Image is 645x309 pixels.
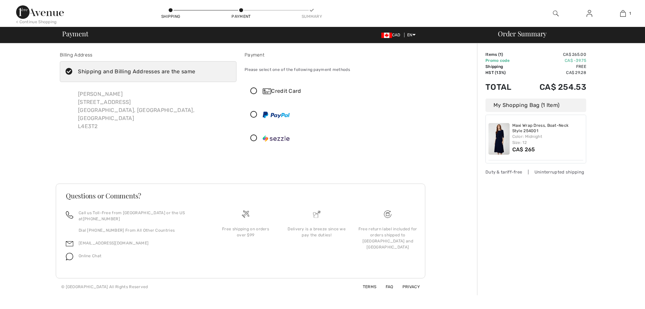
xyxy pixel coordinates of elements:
div: Delivery is a breeze since we pay the duties! [287,226,347,238]
div: < Continue Shopping [16,19,57,25]
div: Please select one of the following payment methods [245,61,421,78]
div: Shipping and Billing Addresses are the same [78,68,195,76]
img: Maxi Wrap Dress, Boat-Neck Style 254001 [488,123,510,155]
div: Free return label included for orders shipped to [GEOGRAPHIC_DATA] and [GEOGRAPHIC_DATA] [357,226,418,250]
div: Credit Card [263,87,417,95]
div: Duty & tariff-free | Uninterrupted shipping [485,169,586,175]
img: search the website [553,9,559,17]
td: CA$ 265.00 [521,51,586,57]
a: 1 [606,9,639,17]
td: Items ( ) [485,51,521,57]
p: Call us Toll-Free from [GEOGRAPHIC_DATA] or the US at [79,210,202,222]
div: [PERSON_NAME] [STREET_ADDRESS] [GEOGRAPHIC_DATA], [GEOGRAPHIC_DATA], [GEOGRAPHIC_DATA] L4E3T2 [73,85,236,136]
img: Delivery is a breeze since we pay the duties! [313,210,320,218]
img: Canadian Dollar [381,33,392,38]
img: Sezzle [263,135,290,142]
a: Terms [355,284,377,289]
div: © [GEOGRAPHIC_DATA] All Rights Reserved [61,284,148,290]
h3: Questions or Comments? [66,192,415,199]
div: Shipping [161,13,181,20]
td: Free [521,64,586,70]
img: My Bag [620,9,626,17]
span: CAD [381,33,403,37]
img: call [66,211,73,219]
div: Billing Address [60,51,236,59]
td: CA$ -39.75 [521,57,586,64]
span: 1 [629,10,631,16]
img: PayPal [263,112,290,118]
img: chat [66,253,73,260]
td: Total [485,76,521,99]
span: CA$ 265 [512,146,535,153]
div: Summary [302,13,322,20]
img: Credit Card [263,88,271,94]
td: Shipping [485,64,521,70]
span: Online Chat [79,254,101,258]
p: Dial [PHONE_NUMBER] From All Other Countries [79,227,202,233]
td: HST (13%) [485,70,521,76]
div: Payment [231,13,251,20]
span: EN [407,33,416,37]
img: 1ère Avenue [16,5,64,19]
td: CA$ 29.28 [521,70,586,76]
td: CA$ 254.53 [521,76,586,99]
div: Color: Midnight Size: 12 [512,133,584,146]
div: My Shopping Bag (1 Item) [485,99,586,112]
a: Sign In [581,9,598,18]
a: [EMAIL_ADDRESS][DOMAIN_NAME] [79,241,148,245]
img: Free shipping on orders over $99 [242,210,249,218]
div: Free shipping on orders over $99 [215,226,276,238]
a: Privacy [394,284,420,289]
span: Payment [62,30,88,37]
a: Maxi Wrap Dress, Boat-Neck Style 254001 [512,123,584,133]
a: [PHONE_NUMBER] [83,217,120,221]
img: email [66,240,73,247]
img: Free shipping on orders over $99 [384,210,391,218]
a: FAQ [378,284,393,289]
img: My Info [587,9,592,17]
span: 1 [500,52,502,57]
div: Order Summary [490,30,641,37]
td: Promo code [485,57,521,64]
div: Payment [245,51,421,59]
